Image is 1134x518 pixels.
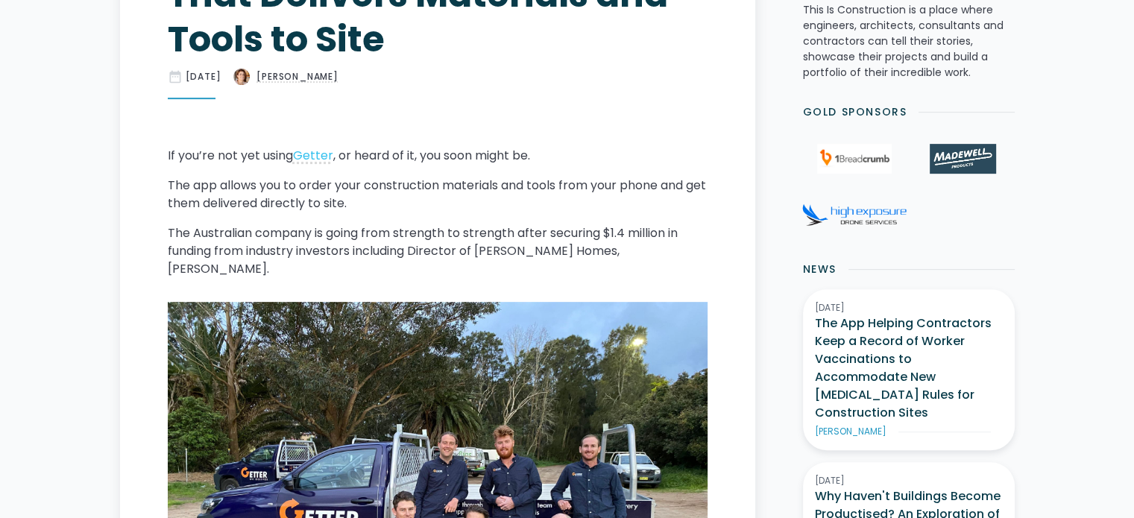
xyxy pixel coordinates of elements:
[293,147,333,164] a: Getter
[803,289,1015,450] a: [DATE]The App Helping Contractors Keep a Record of Worker Vaccinations to Accommodate New [MEDICA...
[815,474,1003,487] div: [DATE]
[815,315,1003,422] h3: The App Helping Contractors Keep a Record of Worker Vaccinations to Accommodate New [MEDICAL_DATA...
[168,177,708,212] p: The app allows you to order your construction materials and tools from your phone and get them de...
[802,203,907,226] img: High Exposure
[233,68,338,86] a: [PERSON_NAME]
[817,144,892,174] img: 1Breadcrumb
[186,70,221,83] div: [DATE]
[815,425,886,438] div: [PERSON_NAME]
[803,104,907,120] h2: Gold Sponsors
[803,262,837,277] h2: News
[256,70,338,83] div: [PERSON_NAME]
[930,144,995,174] img: Madewell Products
[233,68,251,86] img: ‘Uber Eats for Construction Materials’: The Aussie App That Delivers Materials and Tools to Site
[168,147,708,165] p: If you’re not yet using , or heard of it, you soon might be.
[815,301,1003,315] div: [DATE]
[803,2,1015,80] p: This Is Construction is a place where engineers, architects, consultants and contractors can tell...
[168,69,183,84] div: date_range
[168,224,708,278] p: The Australian company is going from strength to strength after securing $1.4 million in funding ...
